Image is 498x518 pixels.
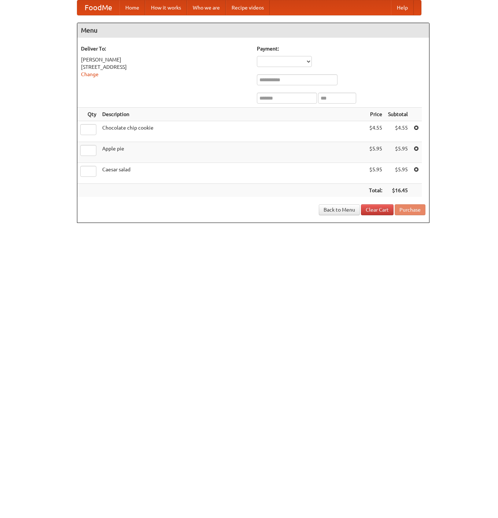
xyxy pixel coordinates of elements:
[187,0,226,15] a: Who we are
[366,163,385,184] td: $5.95
[99,121,366,142] td: Chocolate chip cookie
[77,0,119,15] a: FoodMe
[145,0,187,15] a: How it works
[99,163,366,184] td: Caesar salad
[99,108,366,121] th: Description
[385,121,411,142] td: $4.55
[385,163,411,184] td: $5.95
[81,63,250,71] div: [STREET_ADDRESS]
[257,45,425,52] h5: Payment:
[395,204,425,215] button: Purchase
[366,108,385,121] th: Price
[385,142,411,163] td: $5.95
[226,0,270,15] a: Recipe videos
[366,121,385,142] td: $4.55
[391,0,414,15] a: Help
[385,108,411,121] th: Subtotal
[81,45,250,52] h5: Deliver To:
[319,204,360,215] a: Back to Menu
[361,204,394,215] a: Clear Cart
[119,0,145,15] a: Home
[99,142,366,163] td: Apple pie
[385,184,411,197] th: $16.45
[77,108,99,121] th: Qty
[77,23,429,38] h4: Menu
[366,184,385,197] th: Total:
[366,142,385,163] td: $5.95
[81,56,250,63] div: [PERSON_NAME]
[81,71,99,77] a: Change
